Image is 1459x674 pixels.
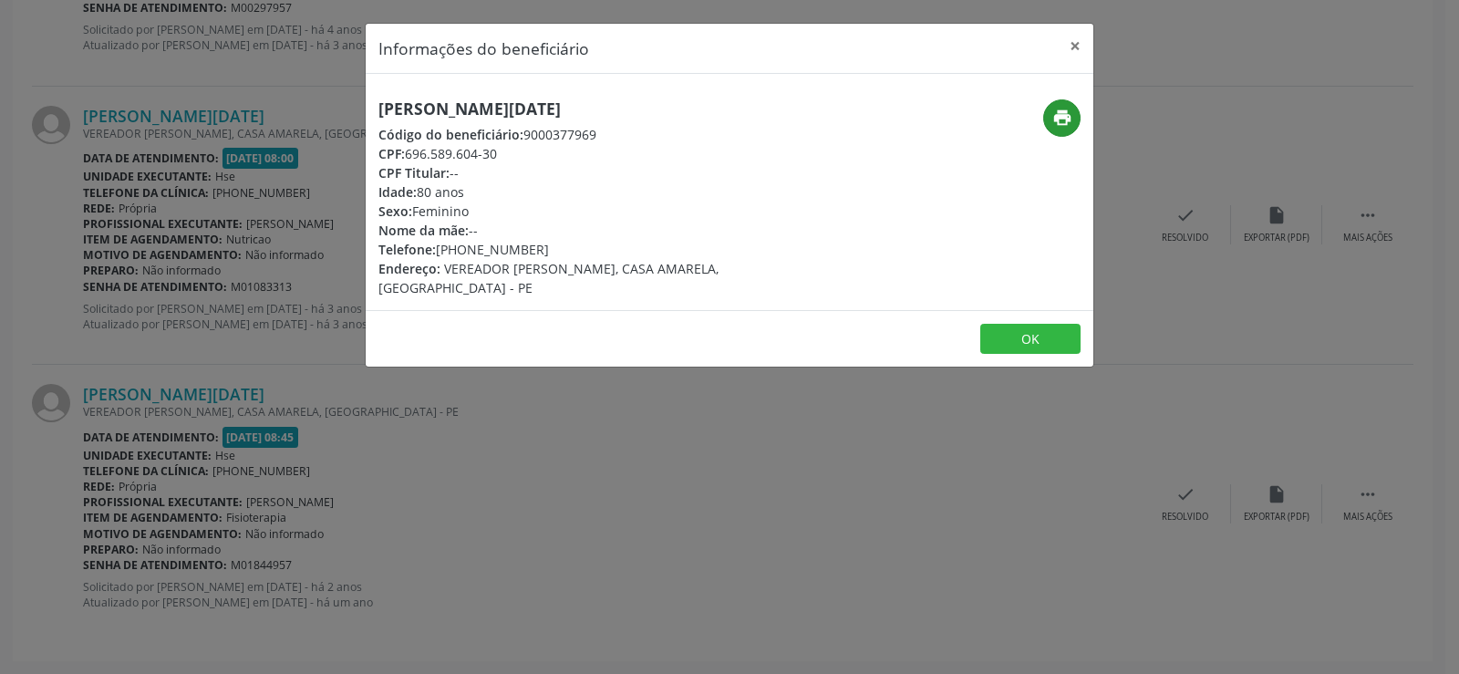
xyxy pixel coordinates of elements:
[1043,99,1081,137] button: print
[378,126,523,143] span: Código do beneficiário:
[378,99,838,119] h5: [PERSON_NAME][DATE]
[378,240,838,259] div: [PHONE_NUMBER]
[378,202,838,221] div: Feminino
[378,145,405,162] span: CPF:
[1057,24,1093,68] button: Close
[378,125,838,144] div: 9000377969
[378,221,838,240] div: --
[378,163,838,182] div: --
[378,241,436,258] span: Telefone:
[378,144,838,163] div: 696.589.604-30
[378,36,589,60] h5: Informações do beneficiário
[378,182,838,202] div: 80 anos
[378,183,417,201] span: Idade:
[378,164,450,181] span: CPF Titular:
[1052,108,1072,128] i: print
[378,202,412,220] span: Sexo:
[378,222,469,239] span: Nome da mãe:
[378,260,440,277] span: Endereço:
[980,324,1081,355] button: OK
[378,260,719,296] span: VEREADOR [PERSON_NAME], CASA AMARELA, [GEOGRAPHIC_DATA] - PE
